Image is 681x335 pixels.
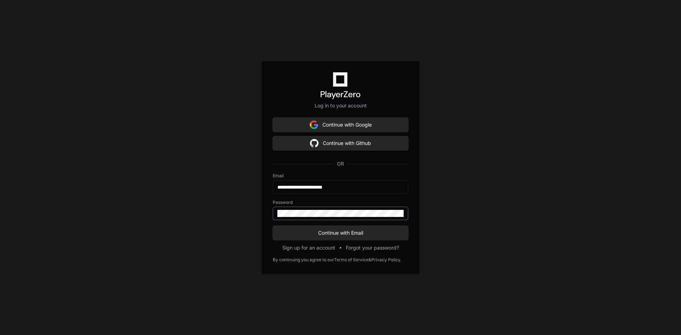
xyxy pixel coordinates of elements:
[273,173,408,179] label: Email
[369,257,371,263] div: &
[282,244,335,251] button: Sign up for an account
[334,160,347,167] span: OR
[273,102,408,109] p: Log in to your account
[273,226,408,240] button: Continue with Email
[273,136,408,150] button: Continue with Github
[371,257,401,263] a: Privacy Policy.
[273,229,408,236] span: Continue with Email
[310,118,318,132] img: Sign in with google
[310,136,319,150] img: Sign in with google
[273,118,408,132] button: Continue with Google
[273,257,334,263] div: By continuing you agree to our
[273,200,408,205] label: Password
[346,244,399,251] button: Forgot your password?
[334,257,369,263] a: Terms of Service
